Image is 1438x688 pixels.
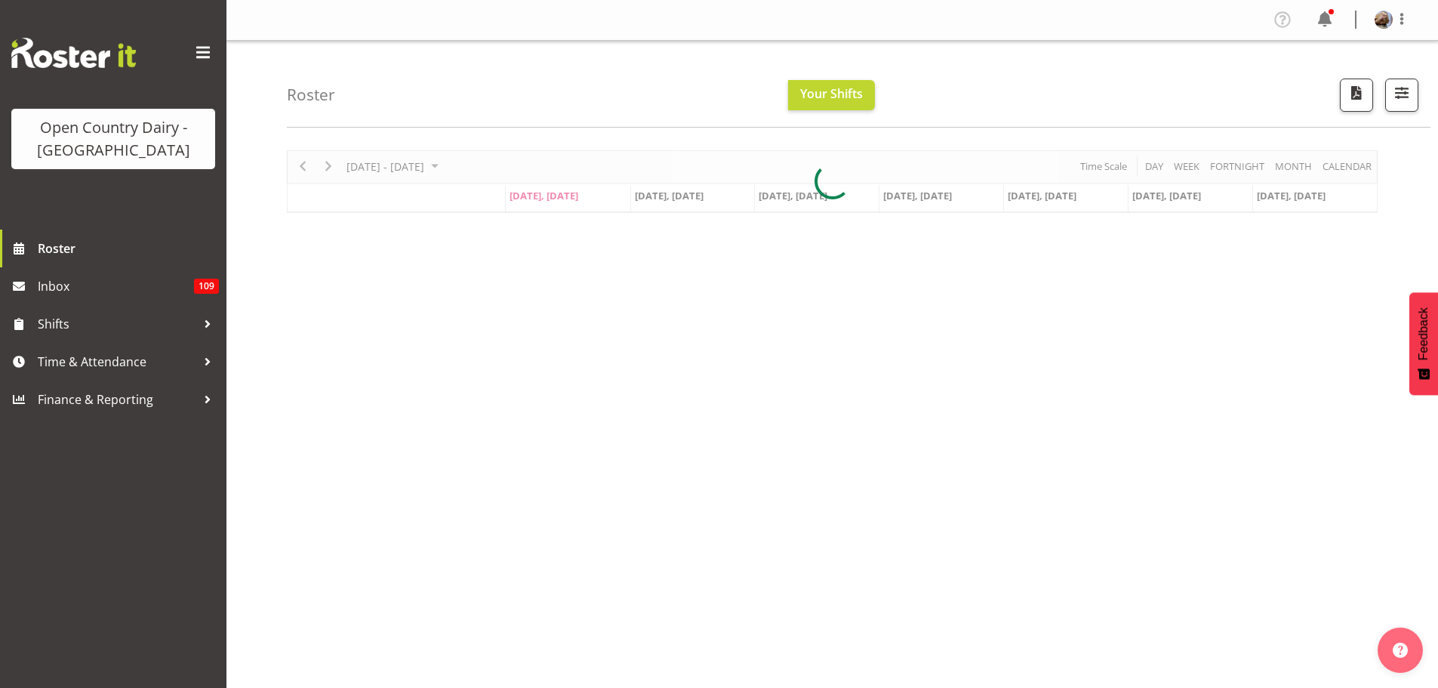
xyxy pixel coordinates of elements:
span: Your Shifts [800,85,863,102]
button: Download a PDF of the roster according to the set date range. [1340,79,1373,112]
span: Inbox [38,275,194,298]
h4: Roster [287,86,335,103]
span: Time & Attendance [38,350,196,373]
button: Feedback - Show survey [1409,292,1438,395]
span: 109 [194,279,219,294]
span: Shifts [38,313,196,335]
span: Finance & Reporting [38,388,196,411]
img: help-xxl-2.png [1393,643,1408,658]
img: brent-adams6c2ed5726f1d41a690d4d5a40633ac2e.png [1375,11,1393,29]
div: Open Country Dairy - [GEOGRAPHIC_DATA] [26,116,200,162]
span: Feedback [1417,307,1430,360]
img: Rosterit website logo [11,38,136,68]
span: Roster [38,237,219,260]
button: Filter Shifts [1385,79,1418,112]
button: Your Shifts [788,80,875,110]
